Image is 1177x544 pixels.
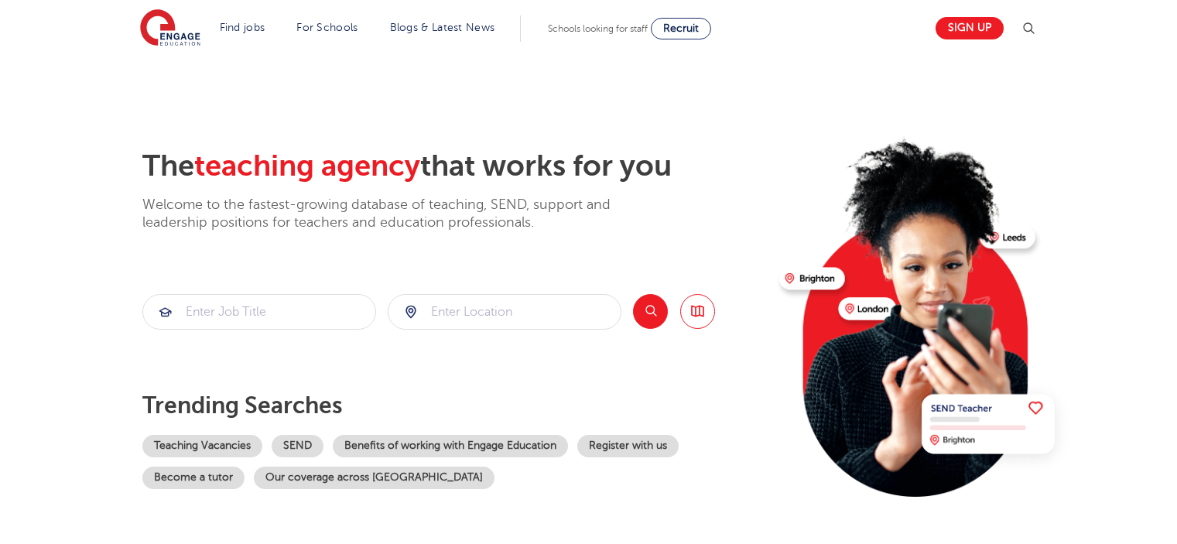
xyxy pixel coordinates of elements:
a: Sign up [936,17,1004,39]
p: Trending searches [142,392,767,419]
p: Welcome to the fastest-growing database of teaching, SEND, support and leadership positions for t... [142,196,653,232]
a: Benefits of working with Engage Education [333,435,568,457]
span: Schools looking for staff [548,23,648,34]
input: Submit [388,295,621,329]
button: Search [633,294,668,329]
a: Our coverage across [GEOGRAPHIC_DATA] [254,467,494,489]
input: Submit [143,295,375,329]
div: Submit [388,294,621,330]
img: Engage Education [140,9,200,48]
span: Recruit [663,22,699,34]
a: SEND [272,435,323,457]
a: Find jobs [220,22,265,33]
a: Register with us [577,435,679,457]
a: Recruit [651,18,711,39]
a: Teaching Vacancies [142,435,262,457]
a: Blogs & Latest News [390,22,495,33]
a: Become a tutor [142,467,245,489]
span: teaching agency [194,149,420,183]
div: Submit [142,294,376,330]
a: For Schools [296,22,358,33]
h2: The that works for you [142,149,767,184]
